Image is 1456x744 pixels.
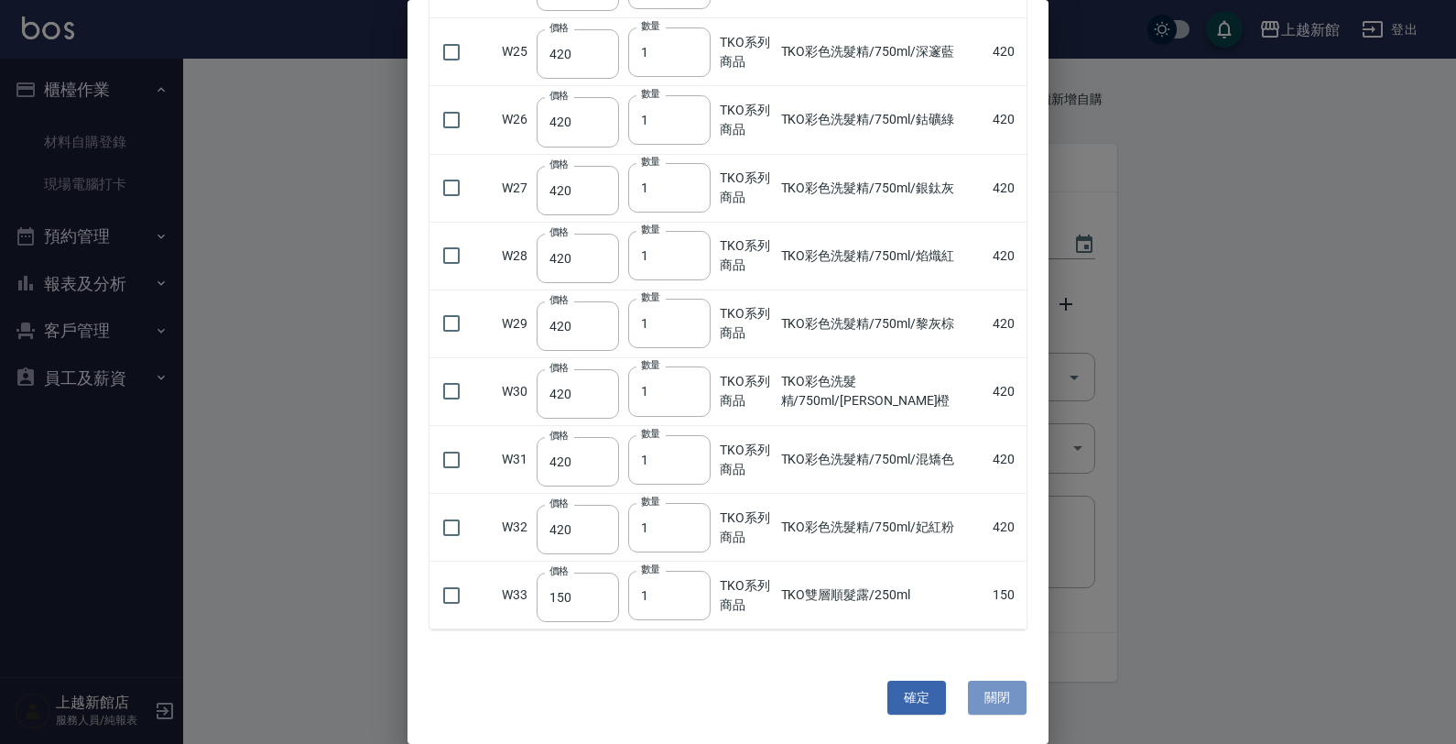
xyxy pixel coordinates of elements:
label: 價格 [549,361,569,375]
td: W25 [497,18,532,86]
td: TKO系列商品 [715,426,777,494]
td: TKO雙層順髮露/250ml [777,562,989,629]
label: 數量 [641,358,660,372]
td: 420 [988,290,1027,357]
td: TKO系列商品 [715,18,777,86]
td: 420 [988,86,1027,154]
td: 420 [988,154,1027,222]
label: 數量 [641,290,660,304]
label: 數量 [641,19,660,33]
td: TKO系列商品 [715,494,777,562]
label: 價格 [549,564,569,578]
label: 價格 [549,89,569,103]
label: 數量 [641,427,660,441]
label: 價格 [549,293,569,307]
td: TKO彩色洗髮精/750ml/銀鈦灰 [777,154,989,222]
td: 150 [988,562,1027,629]
td: TKO彩色洗髮精/750ml/焰熾紅 [777,222,989,290]
td: TKO彩色洗髮精/750ml/鈷礦綠 [777,86,989,154]
td: TKO系列商品 [715,562,777,629]
td: TKO彩色洗髮精/750ml/妃紅粉 [777,494,989,562]
label: 數量 [641,495,660,509]
label: 數量 [641,87,660,101]
label: 數量 [641,563,660,576]
button: 確定 [887,681,946,715]
td: W27 [497,154,532,222]
td: TKO系列商品 [715,290,777,357]
td: TKO彩色洗髮精/750ml/混矯色 [777,426,989,494]
button: 關閉 [968,681,1027,715]
td: W31 [497,426,532,494]
td: W28 [497,222,532,290]
td: 420 [988,426,1027,494]
td: TKO系列商品 [715,357,777,425]
label: 數量 [641,223,660,236]
td: W26 [497,86,532,154]
td: 420 [988,222,1027,290]
td: TKO彩色洗髮精/750ml/深邃藍 [777,18,989,86]
label: 價格 [549,429,569,443]
label: 價格 [549,225,569,239]
td: TKO系列商品 [715,222,777,290]
td: W30 [497,357,532,425]
label: 價格 [549,158,569,171]
label: 價格 [549,497,569,510]
td: TKO彩色洗髮精/750ml/黎灰棕 [777,290,989,357]
td: W29 [497,290,532,357]
td: 420 [988,357,1027,425]
label: 數量 [641,155,660,169]
td: W32 [497,494,532,562]
td: W33 [497,562,532,629]
td: 420 [988,494,1027,562]
td: TKO系列商品 [715,86,777,154]
label: 價格 [549,21,569,35]
td: 420 [988,18,1027,86]
td: TKO彩色洗髮精/750ml/[PERSON_NAME]橙 [777,357,989,425]
td: TKO系列商品 [715,154,777,222]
